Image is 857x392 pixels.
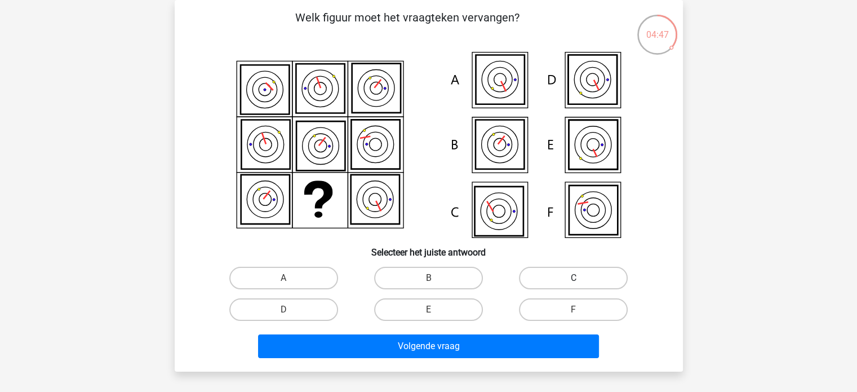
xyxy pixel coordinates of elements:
div: 04:47 [636,14,678,42]
button: Volgende vraag [258,334,599,358]
label: B [374,267,483,289]
p: Welk figuur moet het vraagteken vervangen? [193,9,623,43]
label: C [519,267,628,289]
label: A [229,267,338,289]
label: D [229,298,338,321]
label: F [519,298,628,321]
label: E [374,298,483,321]
h6: Selecteer het juiste antwoord [193,238,665,258]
